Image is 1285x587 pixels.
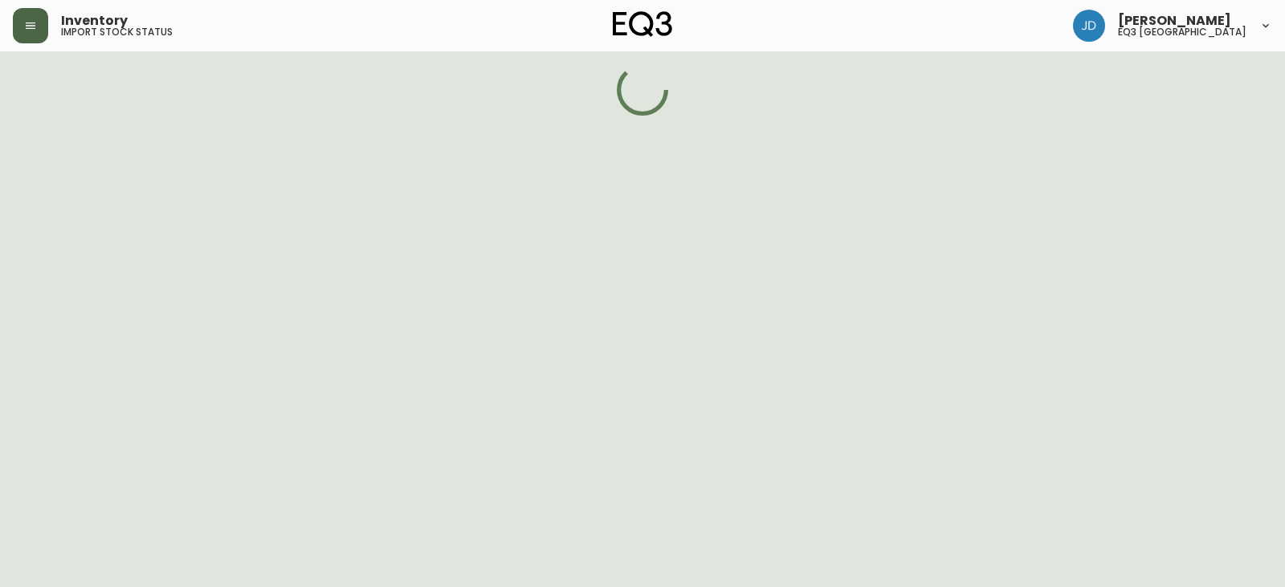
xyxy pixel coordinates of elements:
h5: eq3 [GEOGRAPHIC_DATA] [1118,27,1246,37]
h5: import stock status [61,27,173,37]
span: [PERSON_NAME] [1118,14,1231,27]
img: logo [613,11,672,37]
span: Inventory [61,14,128,27]
img: 7c567ac048721f22e158fd313f7f0981 [1073,10,1105,42]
